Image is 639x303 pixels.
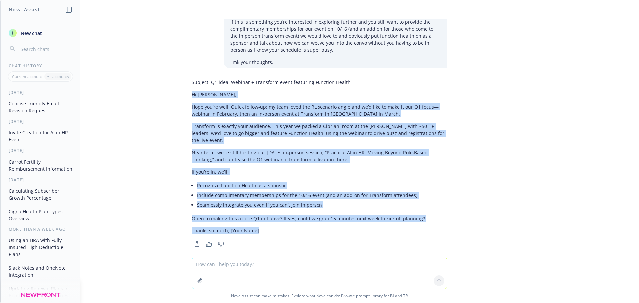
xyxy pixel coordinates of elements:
[9,6,40,13] h1: Nova Assist
[192,227,447,234] p: Thanks so much, [Your Name]
[1,119,80,124] div: [DATE]
[192,168,447,175] p: If you’re in, we’ll:
[216,239,226,249] button: Thumbs down
[403,293,408,299] a: TR
[1,177,80,183] div: [DATE]
[192,79,447,86] p: Subject: Q1 idea: Webinar + Transform event featuring Function Health
[192,149,447,163] p: Near term, we’re still hosting our [DATE] in‑person session, “Practical AI in HR: Moving Beyond R...
[19,44,72,54] input: Search chats
[6,156,75,174] button: Carrot Fertility Reimbursement Information
[1,63,80,69] div: Chat History
[1,148,80,153] div: [DATE]
[3,289,636,303] span: Nova Assist can make mistakes. Explore what Nova can do: Browse prompt library for and
[197,181,447,190] li: Recognize Function Health as a sponsor
[6,98,75,116] button: Concise Friendly Email Revision Request
[6,127,75,145] button: Invite Creation for AI in HR Event
[390,293,394,299] a: BI
[192,123,447,144] p: Transform is exactly your audience. This year we packed a Cipriani room at the [PERSON_NAME] with...
[192,91,447,98] p: Hi [PERSON_NAME],
[6,262,75,280] button: Slack Notes and OneNote Integration
[47,74,69,79] p: All accounts
[12,74,42,79] p: Current account
[230,18,441,53] p: If this is something you’re interested in exploring further and you still want to provide the com...
[192,103,447,117] p: Hope you’re well! Quick follow-up: my team loved the RL scenario angle and we’d like to make it o...
[6,283,75,301] button: Updating Renewal Plans in Excel from PDF Summaries
[197,190,447,200] li: Include complimentary memberships for the 10/16 event (and an add‑on for Transform attendees)
[19,30,42,37] span: New chat
[192,215,447,222] p: Open to making this a core Q1 initiative? If yes, could we grab 15 minutes next week to kick off ...
[230,59,441,66] p: Lmk your thoughts.
[1,90,80,95] div: [DATE]
[1,227,80,232] div: More than a week ago
[6,235,75,260] button: Using an HRA with Fully Insured High Deductible Plans
[194,241,200,247] svg: Copy to clipboard
[6,185,75,203] button: Calculating Subscriber Growth Percentage
[197,200,447,210] li: Seamlessly integrate you even if you can’t join in person
[6,206,75,224] button: Cigna Health Plan Types Overview
[6,27,75,39] button: New chat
